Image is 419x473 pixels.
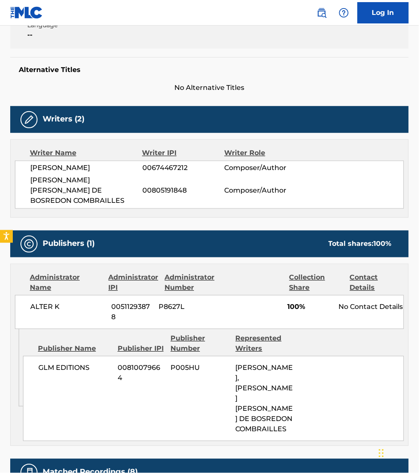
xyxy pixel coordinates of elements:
[24,115,34,125] img: Writers
[30,302,105,312] span: ALTER K
[338,302,404,312] div: No Contact Details
[108,273,158,293] div: Administrator IPI
[376,432,419,473] iframe: Chat Widget
[142,148,224,159] div: Writer IPI
[43,115,84,124] h5: Writers (2)
[225,163,299,173] span: Composer/Author
[43,239,95,249] h5: Publishers (1)
[317,8,327,18] img: search
[38,363,111,373] span: GLM EDITIONS
[236,364,293,433] span: [PERSON_NAME], [PERSON_NAME] [PERSON_NAME] DE BOSREDON COMBRAILLES
[118,344,165,354] div: Publisher IPI
[118,363,164,384] span: 00810079664
[287,302,332,312] span: 100%
[142,163,225,173] span: 00674467212
[111,302,152,323] span: 00511293878
[24,239,34,249] img: Publishers
[335,4,353,21] div: Help
[339,8,349,18] img: help
[171,363,229,373] span: P005HU
[159,302,215,312] span: P8627L
[30,163,142,173] span: [PERSON_NAME]
[236,334,294,354] div: Represented Writers
[350,273,404,293] div: Contact Details
[165,273,219,293] div: Administrator Number
[170,334,229,354] div: Publisher Number
[19,66,400,75] h5: Alternative Titles
[30,273,102,293] div: Administrator Name
[38,344,111,354] div: Publisher Name
[289,273,344,293] div: Collection Share
[225,148,300,159] div: Writer Role
[30,176,142,206] span: [PERSON_NAME] [PERSON_NAME] DE BOSREDON COMBRAILLES
[374,240,392,248] span: 100 %
[379,441,384,466] div: Drag
[10,83,409,93] span: No Alternative Titles
[329,239,392,249] div: Total shares:
[225,186,299,196] span: Composer/Author
[313,4,330,21] a: Public Search
[30,148,142,159] div: Writer Name
[358,2,409,23] a: Log In
[27,30,121,40] span: --
[142,186,225,196] span: 00805191848
[10,6,43,19] img: MLC Logo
